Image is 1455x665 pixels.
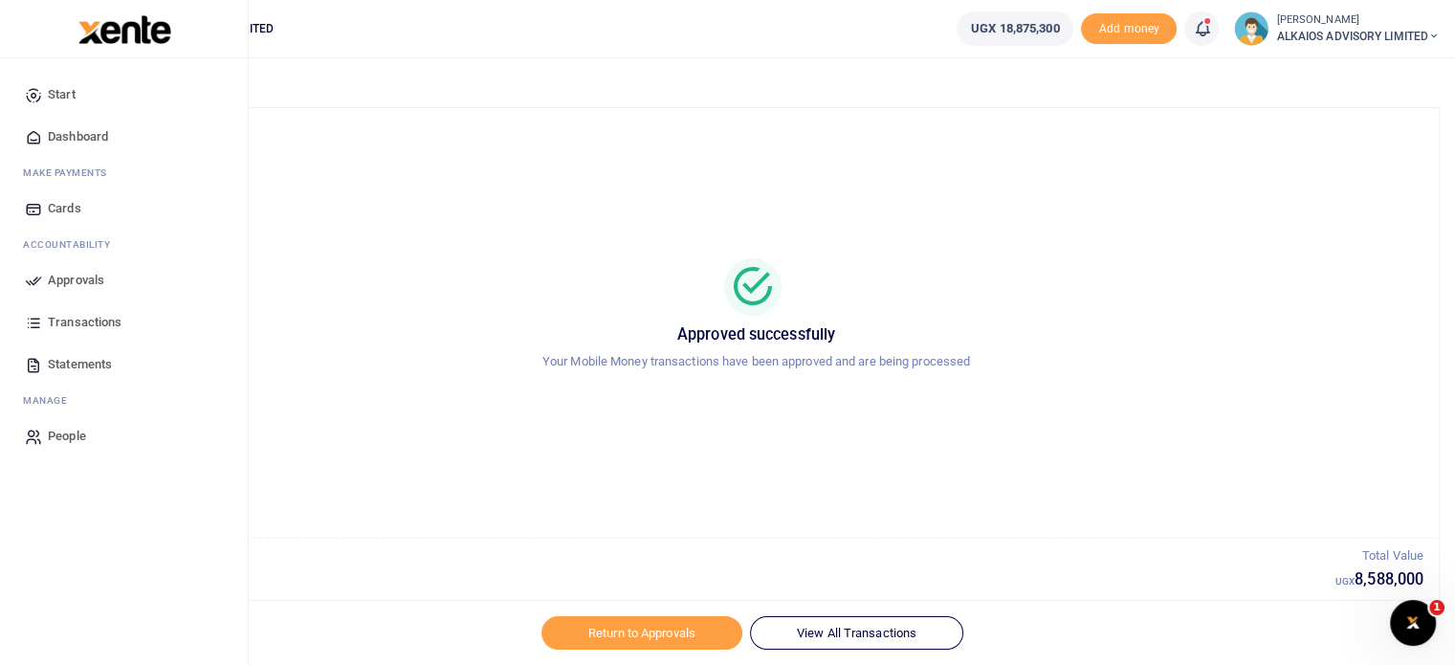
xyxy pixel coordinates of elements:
a: Cards [15,188,232,230]
span: Transactions [48,313,121,332]
a: Start [15,74,232,116]
span: UGX 18,875,300 [971,19,1059,38]
span: Dashboard [48,127,108,146]
li: Wallet ballance [949,11,1081,46]
li: M [15,158,232,188]
small: [PERSON_NAME] [1276,12,1440,29]
span: 1 [1429,600,1444,615]
p: Your Mobile Money transactions have been approved and are being processed [97,352,1416,372]
a: logo-small logo-large logo-large [77,21,171,35]
span: ake Payments [33,166,107,180]
a: People [15,415,232,457]
span: anage [33,393,68,408]
p: Total Value [1335,546,1423,566]
h5: Approved successfully [97,325,1416,344]
a: profile-user [PERSON_NAME] ALKAIOS ADVISORY LIMITED [1234,11,1440,46]
span: Add money [1081,13,1177,45]
span: Start [48,85,76,104]
a: UGX 18,875,300 [957,11,1073,46]
li: Toup your wallet [1081,13,1177,45]
a: View All Transactions [750,616,963,649]
span: Approvals [48,271,104,290]
h5: 8,588,000 [1335,570,1423,589]
a: Transactions [15,301,232,344]
li: Ac [15,230,232,259]
span: ALKAIOS ADVISORY LIMITED [1276,28,1440,45]
a: Return to Approvals [541,616,742,649]
small: UGX [1335,576,1355,587]
p: Total Transactions [89,546,1335,566]
span: Statements [48,355,112,374]
span: People [48,427,86,446]
img: profile-user [1234,11,1268,46]
iframe: Intercom live chat [1390,600,1436,646]
img: logo-large [78,15,171,44]
li: M [15,386,232,415]
h5: 5 [89,570,1335,589]
a: Statements [15,344,232,386]
span: countability [37,237,110,252]
span: Cards [48,199,81,218]
a: Add money [1081,20,1177,34]
a: Dashboard [15,116,232,158]
a: Approvals [15,259,232,301]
